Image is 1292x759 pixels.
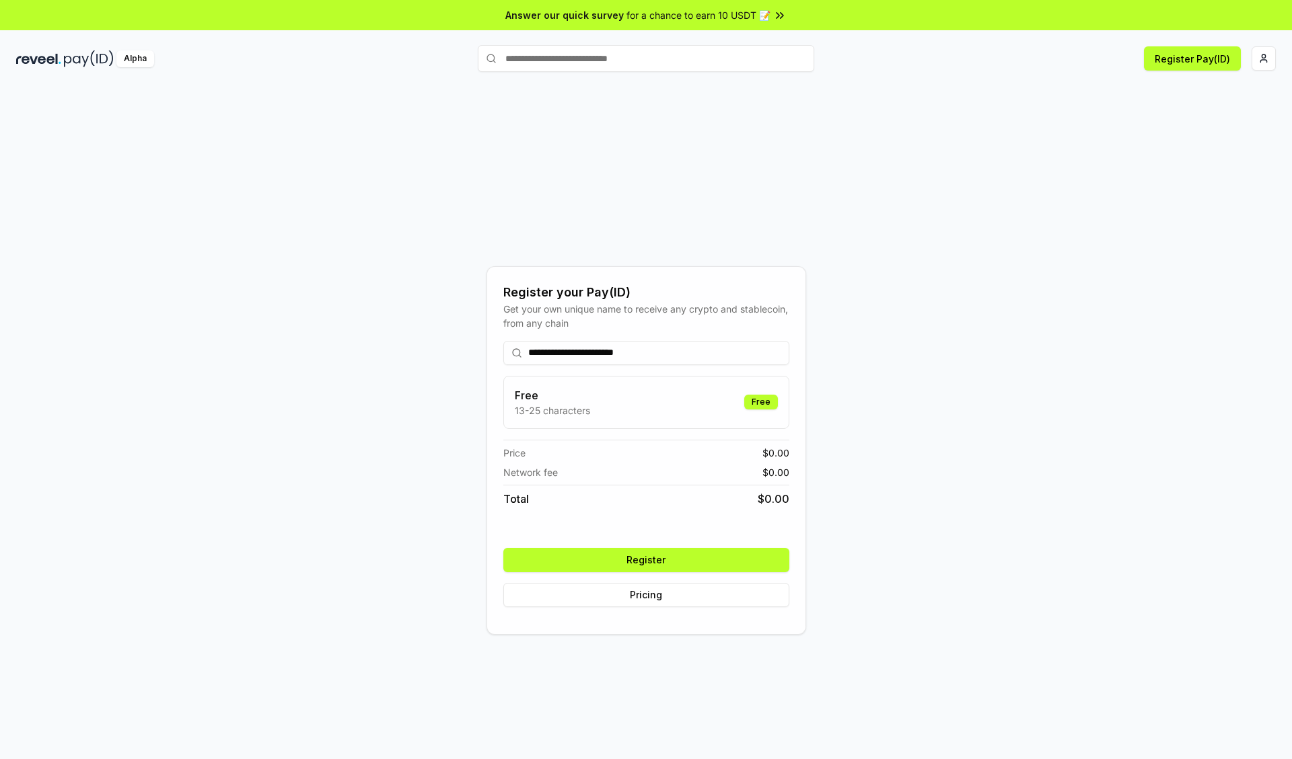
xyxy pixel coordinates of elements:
[503,446,526,460] span: Price
[762,446,789,460] span: $ 0.00
[758,491,789,507] span: $ 0.00
[626,8,770,22] span: for a chance to earn 10 USDT 📝
[503,465,558,479] span: Network fee
[503,302,789,330] div: Get your own unique name to receive any crypto and stablecoin, from any chain
[16,50,61,67] img: reveel_dark
[116,50,154,67] div: Alpha
[762,465,789,479] span: $ 0.00
[503,548,789,572] button: Register
[503,283,789,302] div: Register your Pay(ID)
[503,491,529,507] span: Total
[503,583,789,607] button: Pricing
[744,395,778,409] div: Free
[505,8,624,22] span: Answer our quick survey
[515,387,590,403] h3: Free
[1144,46,1241,71] button: Register Pay(ID)
[515,403,590,417] p: 13-25 characters
[64,50,114,67] img: pay_id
